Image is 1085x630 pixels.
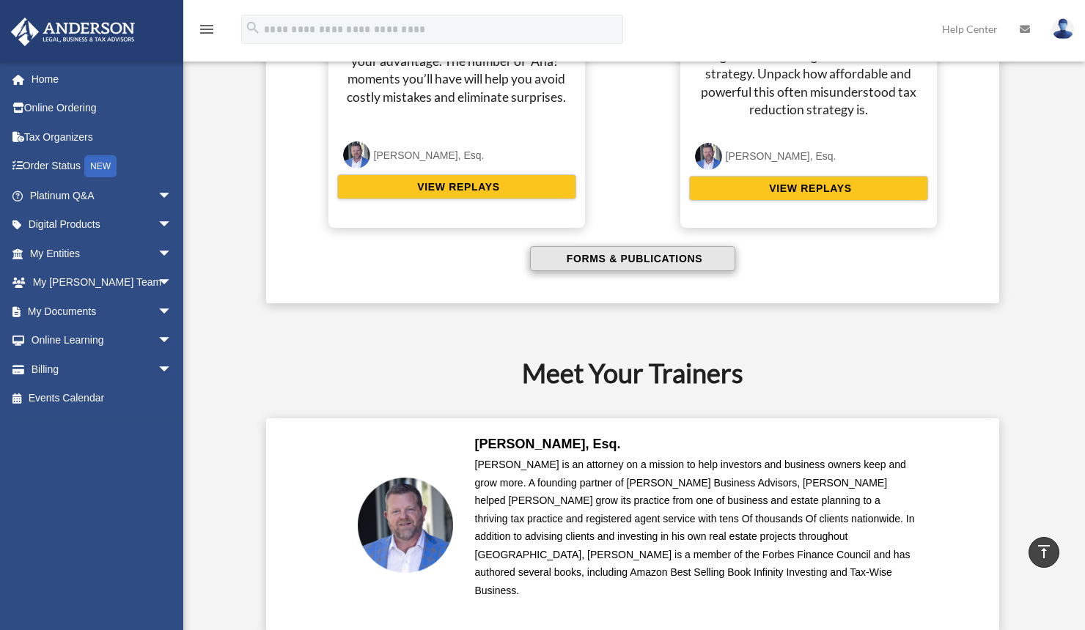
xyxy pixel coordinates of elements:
[530,246,735,271] button: FORMS & PUBLICATIONS
[374,147,485,165] div: [PERSON_NAME], Esq.
[475,456,915,599] p: [PERSON_NAME] is an attorney on a mission to help investors and business owners keep and grow mor...
[158,210,187,240] span: arrow_drop_down
[10,94,194,123] a: Online Ordering
[10,152,194,182] a: Order StatusNEW
[1052,18,1074,40] img: User Pic
[475,437,621,451] b: [PERSON_NAME], Esq.
[158,181,187,211] span: arrow_drop_down
[413,179,499,194] span: VIEW REPLAYS
[198,21,216,38] i: menu
[158,326,187,356] span: arrow_drop_down
[10,384,194,413] a: Events Calendar
[10,297,194,326] a: My Documentsarrow_drop_down
[695,143,722,170] img: Toby-circle-head.png
[7,18,139,46] img: Anderson Advisors Platinum Portal
[10,181,194,210] a: Platinum Q&Aarrow_drop_down
[343,141,370,168] img: Toby-circle-head.png
[158,355,187,385] span: arrow_drop_down
[337,174,576,199] button: VIEW REPLAYS
[726,147,836,166] div: [PERSON_NAME], Esq.
[358,478,453,573] img: Toby-circle-head.png
[689,176,928,201] button: VIEW REPLAYS
[10,210,194,240] a: Digital Productsarrow_drop_down
[207,355,1058,391] h2: Meet Your Trainers
[10,326,194,355] a: Online Learningarrow_drop_down
[10,239,194,268] a: My Entitiesarrow_drop_down
[281,246,985,271] a: FORMS & PUBLICATIONS
[198,26,216,38] a: menu
[84,155,117,177] div: NEW
[1035,543,1053,560] i: vertical_align_top
[10,64,194,94] a: Home
[245,20,261,36] i: search
[10,122,194,152] a: Tax Organizers
[1029,537,1059,568] a: vertical_align_top
[10,268,194,297] a: My [PERSON_NAME] Teamarrow_drop_down
[158,239,187,269] span: arrow_drop_down
[562,251,702,266] span: FORMS & PUBLICATIONS
[10,355,194,384] a: Billingarrow_drop_down
[765,181,851,196] span: VIEW REPLAYS
[158,297,187,327] span: arrow_drop_down
[158,268,187,298] span: arrow_drop_down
